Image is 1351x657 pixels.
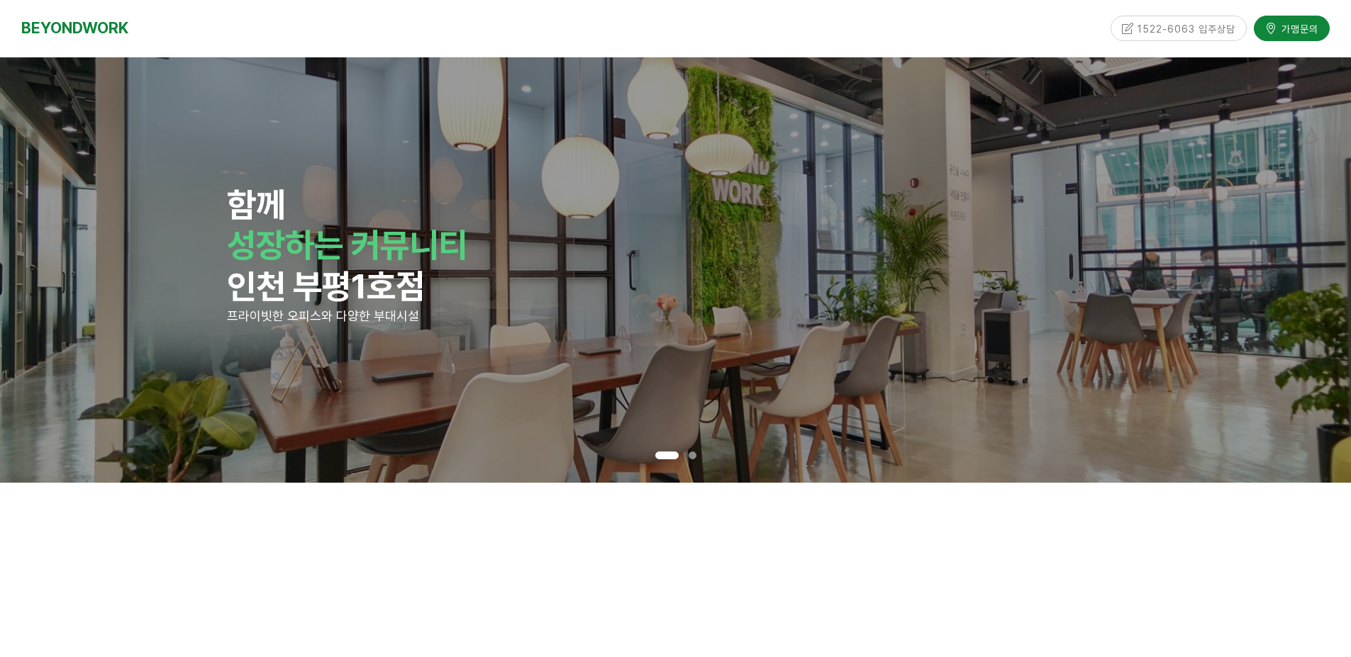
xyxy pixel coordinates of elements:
[227,266,425,307] strong: 인천 부평1호점
[1254,16,1330,40] a: 가맹문의
[227,184,285,225] strong: 함께
[21,15,128,41] a: BEYONDWORK
[1277,21,1318,35] span: 가맹문의
[227,225,467,266] strong: 성장하는 커뮤니티
[227,308,419,323] span: 프라이빗한 오피스와 다양한 부대시설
